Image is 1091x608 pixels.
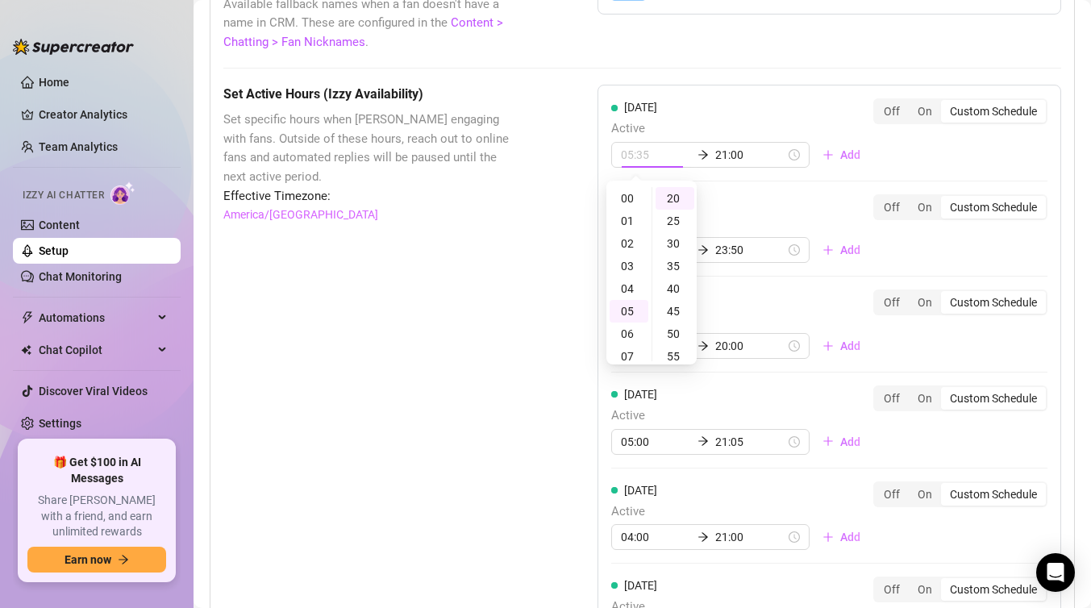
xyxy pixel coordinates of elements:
div: Custom Schedule [941,578,1046,601]
button: Add [810,524,873,550]
input: End time [715,528,785,546]
button: Add [810,333,873,359]
div: 40 [656,277,694,300]
input: Start time [621,528,691,546]
span: Automations [39,305,153,331]
div: On [909,100,941,123]
span: arrow-right [697,435,709,447]
div: Off [875,196,909,219]
span: Set specific hours when [PERSON_NAME] engaging with fans. Outside of these hours, reach out to on... [223,110,517,186]
span: Add [840,435,860,448]
div: 50 [656,323,694,345]
span: plus [822,340,834,352]
span: Active [611,406,873,426]
div: Custom Schedule [941,387,1046,410]
div: Custom Schedule [941,100,1046,123]
span: Earn now [65,553,111,566]
a: Settings [39,417,81,430]
span: plus [822,244,834,256]
span: plus [822,149,834,160]
input: End time [715,146,785,164]
div: Off [875,291,909,314]
span: [DATE] [624,101,657,114]
span: arrow-right [118,554,129,565]
span: Active [611,119,873,139]
span: [DATE] [624,388,657,401]
span: Share [PERSON_NAME] with a friend, and earn unlimited rewards [27,493,166,540]
div: 30 [656,232,694,255]
img: AI Chatter [110,181,135,205]
div: Off [875,578,909,601]
a: Home [39,76,69,89]
span: [DATE] [624,579,657,592]
div: segmented control [873,481,1047,507]
div: Custom Schedule [941,196,1046,219]
span: 🎁 Get $100 in AI Messages [27,455,166,486]
div: segmented control [873,385,1047,411]
span: Effective Timezone: [223,187,517,206]
div: Off [875,483,909,506]
div: 25 [656,210,694,232]
div: 00 [610,187,648,210]
span: Active [611,310,873,330]
span: Active [611,215,873,235]
div: On [909,483,941,506]
span: Chat Copilot [39,337,153,363]
div: Off [875,100,909,123]
span: arrow-right [697,531,709,543]
a: Creator Analytics [39,102,168,127]
button: Earn nowarrow-right [27,547,166,573]
div: 05 [610,300,648,323]
div: 55 [656,345,694,368]
a: Team Analytics [39,140,118,153]
input: Start time [621,146,691,164]
div: 03 [610,255,648,277]
div: 07 [610,345,648,368]
span: Add [840,531,860,543]
h5: Set Active Hours (Izzy Availability) [223,85,517,104]
div: Open Intercom Messenger [1036,553,1075,592]
div: On [909,291,941,314]
div: 01 [610,210,648,232]
span: [DATE] [624,484,657,497]
div: On [909,578,941,601]
a: Content [39,219,80,231]
div: On [909,196,941,219]
span: arrow-right [697,149,709,160]
div: segmented control [873,577,1047,602]
a: Discover Viral Videos [39,385,148,398]
div: 45 [656,300,694,323]
div: segmented control [873,194,1047,220]
div: On [909,387,941,410]
div: Custom Schedule [941,291,1046,314]
input: End time [715,433,785,451]
a: Chat Monitoring [39,270,122,283]
a: Content > Chatting > Fan Nicknames [223,15,503,49]
div: 35 [656,255,694,277]
button: Add [810,142,873,168]
span: Add [840,339,860,352]
div: Custom Schedule [941,483,1046,506]
span: Add [840,244,860,256]
div: 06 [610,323,648,345]
a: Setup [39,244,69,257]
span: arrow-right [697,244,709,256]
div: 02 [610,232,648,255]
input: End time [715,337,785,355]
input: End time [715,241,785,259]
a: America/[GEOGRAPHIC_DATA] [223,206,378,223]
span: arrow-right [697,340,709,352]
div: segmented control [873,289,1047,315]
img: logo-BBDzfeDw.svg [13,39,134,55]
button: Add [810,429,873,455]
div: 20 [656,187,694,210]
div: 04 [610,277,648,300]
span: plus [822,435,834,447]
button: Add [810,237,873,263]
span: thunderbolt [21,311,34,324]
div: Off [875,387,909,410]
span: Add [840,148,860,161]
span: plus [822,531,834,543]
span: Izzy AI Chatter [23,188,104,203]
img: Chat Copilot [21,344,31,356]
